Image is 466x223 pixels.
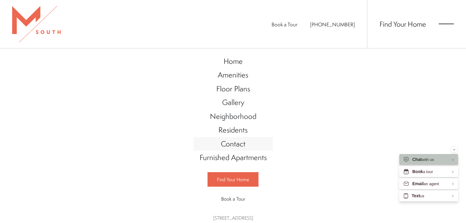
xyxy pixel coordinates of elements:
[310,21,355,28] span: [PHONE_NUMBER]
[200,152,267,162] span: Furnished Apartments
[217,176,249,183] span: Find Your Home
[439,21,454,27] button: Open Menu
[221,195,245,202] span: Book a Tour
[208,192,258,206] a: Book a Tour
[194,54,273,68] a: Go to Home
[210,111,256,121] span: Neighborhood
[194,82,273,96] a: Go to Floor Plans
[218,125,248,135] span: Residents
[194,68,273,82] a: Go to Amenities
[194,123,273,137] a: Go to Residents
[272,21,297,28] a: Book a Tour
[310,21,355,28] a: Call Us at 813-570-8014
[218,70,248,80] span: Amenities
[194,110,273,123] a: Go to Neighborhood
[194,96,273,110] a: Go to Gallery
[222,97,244,107] span: Gallery
[194,137,273,151] a: Go to Contact
[12,6,61,42] img: MSouth
[216,84,250,94] span: Floor Plans
[208,172,258,187] a: Find Your Home
[380,19,426,29] a: Find Your Home
[224,56,243,66] span: Home
[221,139,245,149] span: Contact
[194,151,273,165] a: Go to Furnished Apartments (opens in a new tab)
